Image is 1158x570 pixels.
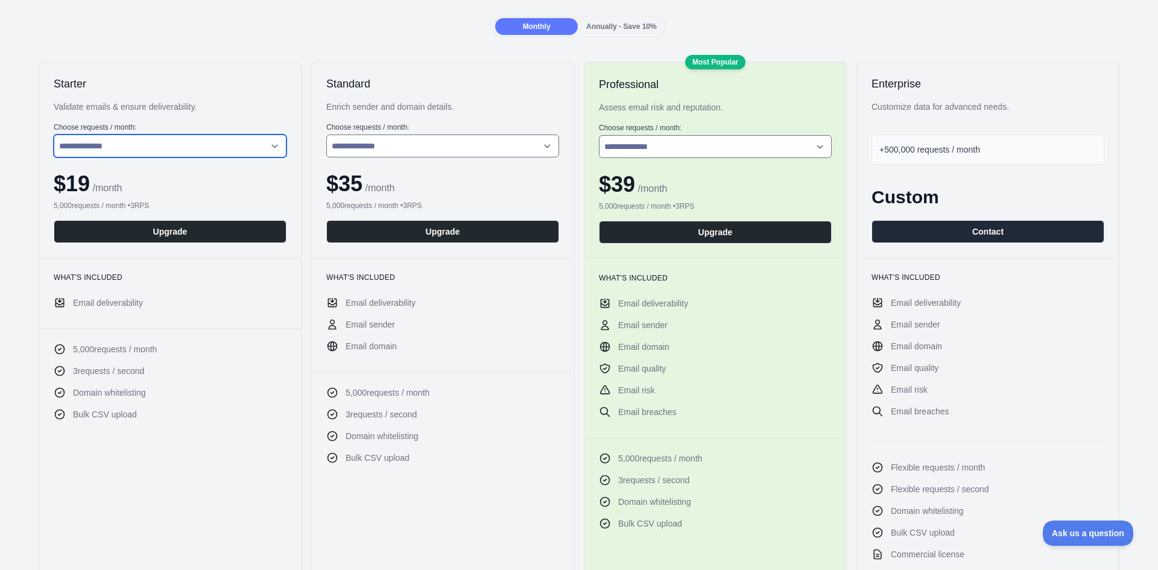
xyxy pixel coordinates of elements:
div: 5,000 requests / month • 3 RPS [599,201,832,211]
button: Contact [872,220,1104,243]
span: Custom [872,187,939,207]
button: Upgrade [599,221,832,244]
iframe: Toggle Customer Support [1043,521,1134,546]
button: Upgrade [326,220,559,243]
div: 5,000 requests / month • 3 RPS [326,201,559,211]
